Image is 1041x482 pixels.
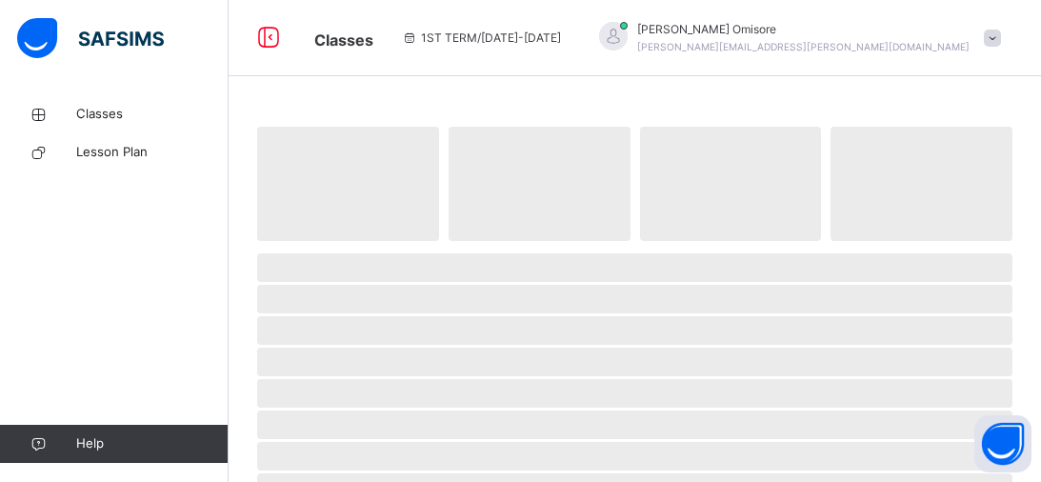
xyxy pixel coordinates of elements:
[257,411,1012,439] span: ‌
[637,21,970,38] span: [PERSON_NAME] Omisore
[257,127,439,241] span: ‌
[76,434,228,453] span: Help
[17,18,164,58] img: safsims
[257,379,1012,408] span: ‌
[257,348,1012,376] span: ‌
[314,30,373,50] span: Classes
[76,105,229,124] span: Classes
[637,41,970,52] span: [PERSON_NAME][EMAIL_ADDRESS][PERSON_NAME][DOMAIN_NAME]
[257,253,1012,282] span: ‌
[580,21,1011,55] div: ElizabethOmisore
[257,316,1012,345] span: ‌
[974,415,1031,472] button: Open asap
[76,143,229,162] span: Lesson Plan
[257,285,1012,313] span: ‌
[640,127,822,241] span: ‌
[257,442,1012,471] span: ‌
[831,127,1012,241] span: ‌
[402,30,561,47] span: session/term information
[449,127,631,241] span: ‌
